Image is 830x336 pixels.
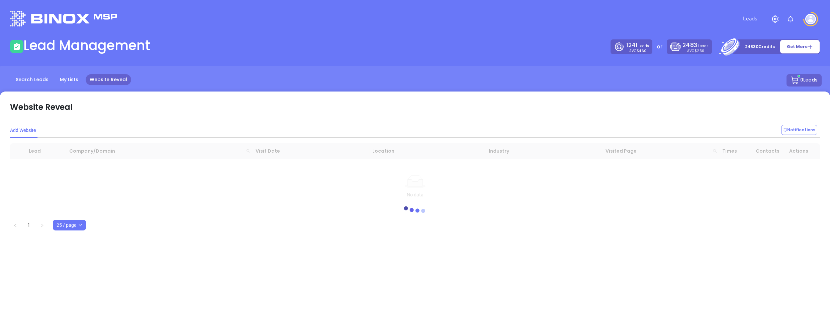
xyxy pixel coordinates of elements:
img: user [805,14,816,24]
li: Previous Page [10,220,21,230]
p: Website Reveal [10,101,73,113]
span: right [40,223,44,227]
button: Get More [780,40,820,54]
h1: Lead Management [23,37,150,53]
img: iconSetting [771,15,779,23]
img: iconNotification [787,15,795,23]
p: or [657,43,662,51]
img: logo [10,11,117,26]
div: Page Size [53,220,86,230]
span: left [13,223,17,227]
button: left [10,220,21,230]
p: Leads [682,41,708,49]
div: Add Website [10,127,36,134]
span: $4.60 [637,48,646,53]
li: 1 [23,220,34,230]
button: right [37,220,48,230]
a: Search Leads [12,74,53,85]
span: $2.30 [695,48,704,53]
a: Website Reveal [86,74,131,85]
a: Leads [740,12,760,25]
button: 0Leads [787,74,822,87]
p: 24830 Credits [745,43,775,50]
li: Next Page [37,220,48,230]
span: 1241 [626,41,638,49]
p: Leads [626,41,649,49]
a: 1 [24,220,34,230]
p: AVG [629,49,646,52]
span: 2483 [682,41,697,49]
span: 25 / page [57,220,82,230]
button: Notifications [781,125,817,135]
a: My Lists [56,74,82,85]
p: AVG [687,49,704,52]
